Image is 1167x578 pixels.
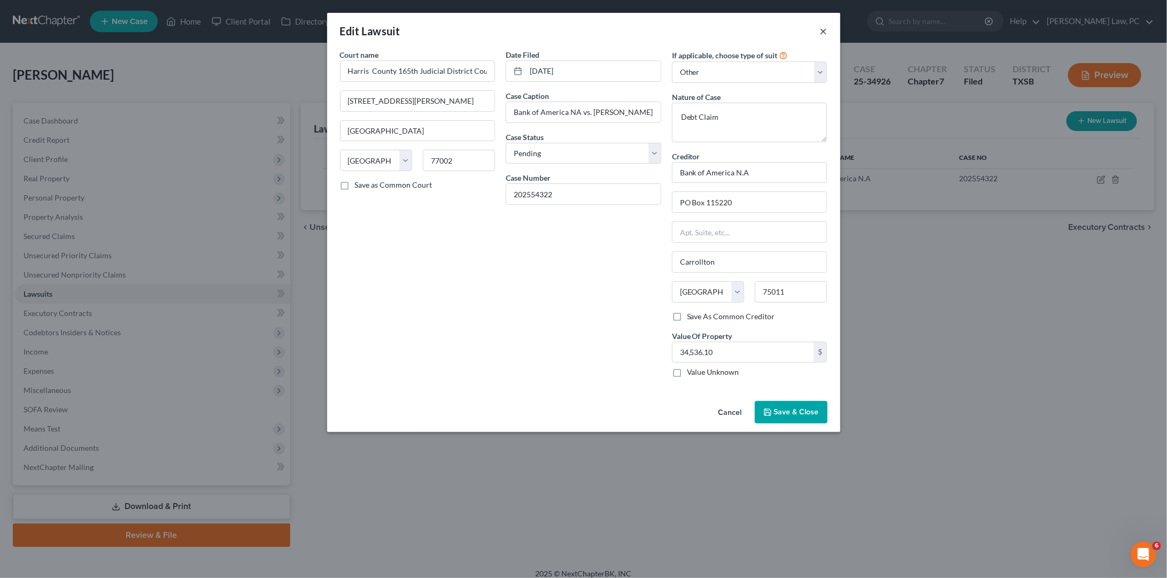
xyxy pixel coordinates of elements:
input: Search court by name... [340,60,496,82]
input: 0.00 [673,342,814,363]
label: Case Number [506,172,551,183]
input: # [506,184,661,204]
input: Enter address... [673,192,827,212]
button: Cancel [710,402,751,423]
label: Save as Common Court [355,180,432,190]
label: Value Unknown [687,367,739,377]
button: × [820,25,828,37]
input: MM/DD/YYYY [526,61,661,81]
iframe: Intercom live chat [1131,542,1156,567]
input: Enter city... [341,121,495,141]
label: Save As Common Creditor [687,311,775,322]
label: Nature of Case [672,91,721,103]
input: -- [506,102,661,122]
input: Enter city... [673,252,827,272]
input: Enter zip... [755,281,827,303]
span: Edit [340,25,360,37]
input: Enter address... [341,91,495,111]
label: Value Of Property [672,330,732,342]
input: Apt, Suite, etc... [673,222,827,242]
label: If applicable, choose type of suit [672,50,778,61]
span: Case Status [506,133,544,142]
span: Court name [340,50,379,59]
div: $ [814,342,826,363]
button: Save & Close [755,401,828,423]
span: Lawsuit [362,25,400,37]
label: Case Caption [506,90,549,102]
span: 6 [1153,542,1161,550]
input: Enter zip... [423,150,495,171]
span: Creditor [672,152,700,161]
span: Save & Close [774,407,819,417]
input: Search creditor by name... [672,162,828,183]
label: Date Filed [506,49,539,60]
